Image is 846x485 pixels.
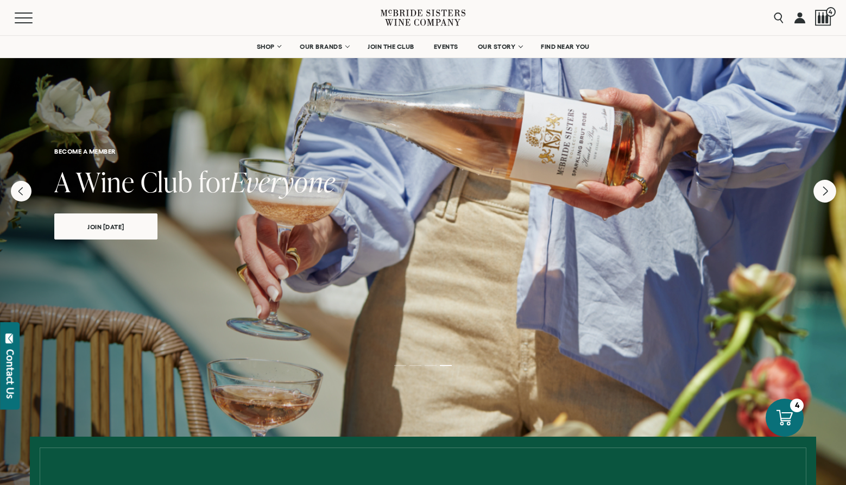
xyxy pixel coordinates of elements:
button: Mobile Menu Trigger [15,12,54,23]
span: EVENTS [434,43,458,51]
span: OUR BRANDS [300,43,342,51]
li: Page dot 1 [394,365,406,366]
h6: become a member [54,148,792,155]
span: FIND NEAR YOU [541,43,590,51]
span: A Wine Club for [54,163,230,200]
div: 4 [790,399,804,412]
span: Everyone [230,163,336,200]
li: Page dot 3 [425,365,437,366]
span: JOIN THE CLUB [368,43,414,51]
span: join [DATE] [68,221,143,233]
a: SHOP [249,36,287,58]
span: OUR STORY [478,43,516,51]
a: FIND NEAR YOU [534,36,597,58]
button: Previous [11,181,31,201]
span: 4 [826,7,836,17]
a: OUR BRANDS [293,36,355,58]
li: Page dot 4 [440,365,452,366]
a: OUR STORY [471,36,529,58]
button: Next [813,180,836,203]
div: Contact Us [5,349,16,399]
li: Page dot 2 [409,365,421,366]
a: EVENTS [427,36,465,58]
a: JOIN THE CLUB [361,36,421,58]
a: join [DATE] [54,213,157,240]
span: SHOP [256,43,275,51]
